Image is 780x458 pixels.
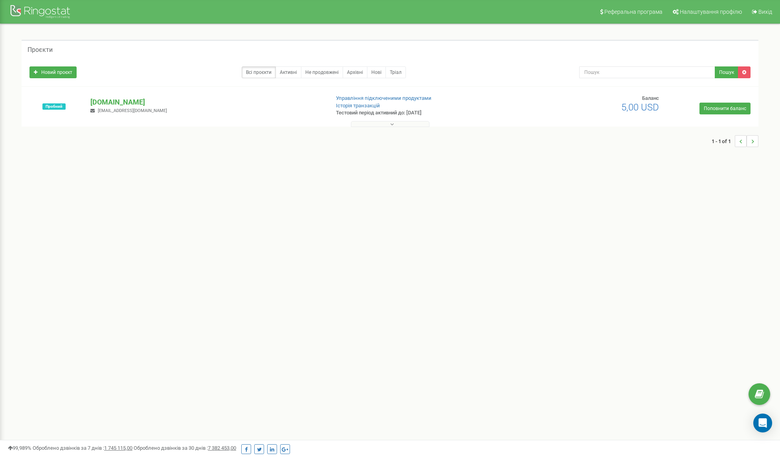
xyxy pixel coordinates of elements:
[699,103,751,114] a: Поповнити баланс
[680,9,742,15] span: Налаштування профілю
[8,445,31,451] span: 99,989%
[275,66,301,78] a: Активні
[33,445,132,451] span: Оброблено дзвінків за 7 днів :
[29,66,77,78] a: Новий проєкт
[753,414,772,432] div: Open Intercom Messenger
[42,103,66,110] span: Пробний
[28,46,53,53] h5: Проєкти
[301,66,343,78] a: Не продовжені
[336,109,507,117] p: Тестовий період активний до: [DATE]
[134,445,236,451] span: Оброблено дзвінків за 30 днів :
[758,9,772,15] span: Вихід
[621,102,659,113] span: 5,00 USD
[104,445,132,451] u: 1 745 115,00
[98,108,167,113] span: [EMAIL_ADDRESS][DOMAIN_NAME]
[604,9,663,15] span: Реферальна програма
[242,66,276,78] a: Всі проєкти
[208,445,236,451] u: 7 382 453,00
[367,66,386,78] a: Нові
[336,95,431,101] a: Управління підключеними продуктами
[90,97,323,107] p: [DOMAIN_NAME]
[712,127,758,155] nav: ...
[715,66,738,78] button: Пошук
[642,95,659,101] span: Баланс
[579,66,715,78] input: Пошук
[385,66,406,78] a: Тріал
[336,103,380,109] a: Історія транзакцій
[343,66,367,78] a: Архівні
[712,135,735,147] span: 1 - 1 of 1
